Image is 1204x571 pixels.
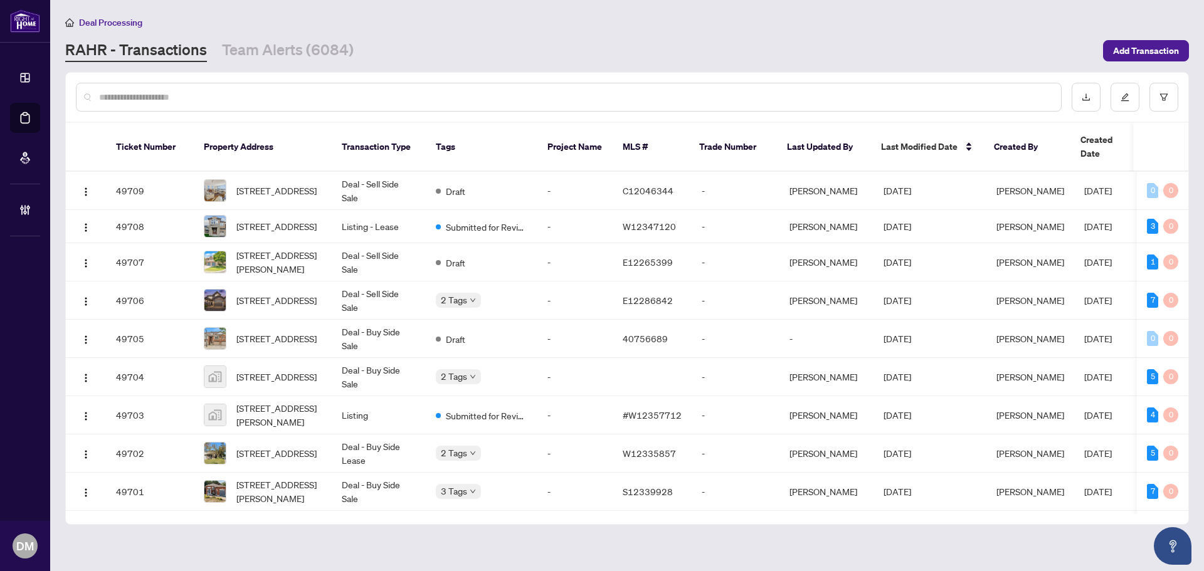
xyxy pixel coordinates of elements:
[884,333,911,344] span: [DATE]
[871,123,984,172] th: Last Modified Date
[1111,83,1139,112] button: edit
[106,123,194,172] th: Ticket Number
[236,401,322,429] span: [STREET_ADDRESS][PERSON_NAME]
[236,478,322,505] span: [STREET_ADDRESS][PERSON_NAME]
[332,473,426,511] td: Deal - Buy Side Sale
[1084,185,1112,196] span: [DATE]
[470,488,476,495] span: down
[76,216,96,236] button: Logo
[236,219,317,233] span: [STREET_ADDRESS]
[996,221,1064,232] span: [PERSON_NAME]
[1163,407,1178,422] div: 0
[537,281,613,320] td: -
[81,373,91,383] img: Logo
[446,256,465,270] span: Draft
[779,320,874,358] td: -
[884,486,911,497] span: [DATE]
[779,396,874,434] td: [PERSON_NAME]
[204,404,226,426] img: thumbnail-img
[537,210,613,243] td: -
[204,180,226,201] img: thumbnail-img
[692,243,779,281] td: -
[332,281,426,320] td: Deal - Sell Side Sale
[81,187,91,197] img: Logo
[996,256,1064,268] span: [PERSON_NAME]
[446,332,465,346] span: Draft
[1163,293,1178,308] div: 0
[1084,486,1112,497] span: [DATE]
[613,123,689,172] th: MLS #
[76,443,96,463] button: Logo
[623,221,676,232] span: W12347120
[446,409,527,422] span: Submitted for Review
[81,449,91,459] img: Logo
[65,18,74,27] span: home
[236,332,317,345] span: [STREET_ADDRESS]
[332,123,426,172] th: Transaction Type
[204,443,226,464] img: thumbnail-img
[106,172,194,210] td: 49709
[106,210,194,243] td: 49708
[106,358,194,396] td: 49704
[692,172,779,210] td: -
[426,123,537,172] th: Tags
[1121,93,1129,102] span: edit
[623,448,676,459] span: W12335857
[194,123,332,172] th: Property Address
[1080,133,1133,160] span: Created Date
[996,333,1064,344] span: [PERSON_NAME]
[1070,123,1158,172] th: Created Date
[537,123,613,172] th: Project Name
[1159,93,1168,102] span: filter
[1163,219,1178,234] div: 0
[1163,254,1178,270] div: 0
[332,358,426,396] td: Deal - Buy Side Sale
[996,185,1064,196] span: [PERSON_NAME]
[10,9,40,33] img: logo
[779,172,874,210] td: [PERSON_NAME]
[204,251,226,273] img: thumbnail-img
[996,486,1064,497] span: [PERSON_NAME]
[692,281,779,320] td: -
[623,295,673,306] span: E12286842
[884,295,911,306] span: [DATE]
[692,210,779,243] td: -
[16,537,34,555] span: DM
[1163,369,1178,384] div: 0
[996,448,1064,459] span: [PERSON_NAME]
[1147,331,1158,346] div: 0
[692,434,779,473] td: -
[537,243,613,281] td: -
[1147,407,1158,422] div: 4
[779,210,874,243] td: [PERSON_NAME]
[76,290,96,310] button: Logo
[1082,93,1090,102] span: download
[236,293,317,307] span: [STREET_ADDRESS]
[332,243,426,281] td: Deal - Sell Side Sale
[236,446,317,460] span: [STREET_ADDRESS]
[470,374,476,380] span: down
[777,123,871,172] th: Last Updated By
[1147,446,1158,461] div: 5
[332,396,426,434] td: Listing
[623,486,673,497] span: S12339928
[1084,295,1112,306] span: [DATE]
[1084,448,1112,459] span: [DATE]
[236,184,317,197] span: [STREET_ADDRESS]
[1147,369,1158,384] div: 5
[1084,371,1112,382] span: [DATE]
[81,258,91,268] img: Logo
[692,473,779,511] td: -
[106,281,194,320] td: 49706
[1113,41,1179,61] span: Add Transaction
[537,320,613,358] td: -
[623,409,682,421] span: #W12357712
[779,243,874,281] td: [PERSON_NAME]
[236,248,322,276] span: [STREET_ADDRESS][PERSON_NAME]
[81,335,91,345] img: Logo
[76,181,96,201] button: Logo
[1163,331,1178,346] div: 0
[1147,484,1158,499] div: 7
[441,484,467,498] span: 3 Tags
[537,473,613,511] td: -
